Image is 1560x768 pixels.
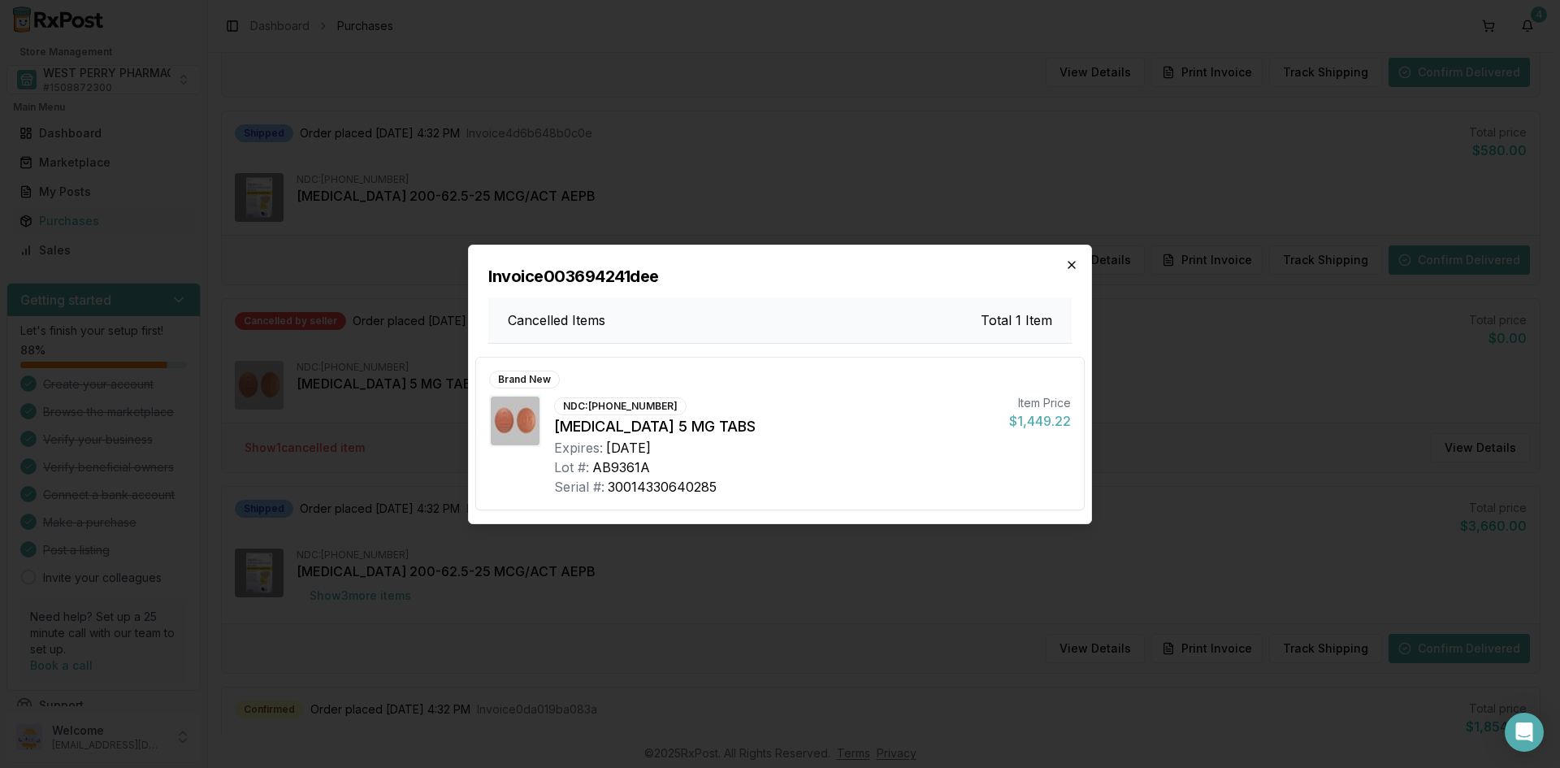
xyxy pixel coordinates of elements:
[608,477,717,497] div: 30014330640285
[554,458,589,477] div: Lot #:
[488,265,1072,288] h2: Invoice 003694241dee
[606,438,651,458] div: [DATE]
[981,310,1052,330] h3: Total 1 Item
[554,477,604,497] div: Serial #:
[1009,395,1071,411] div: Item Price
[554,397,687,415] div: NDC: [PHONE_NUMBER]
[1009,411,1071,431] div: $1,449.22
[554,415,996,438] div: [MEDICAL_DATA] 5 MG TABS
[554,438,603,458] div: Expires:
[491,397,539,445] img: Tradjenta 5 MG TABS
[489,371,560,388] div: Brand New
[508,310,605,330] h3: Cancelled Items
[592,458,650,477] div: AB9361A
